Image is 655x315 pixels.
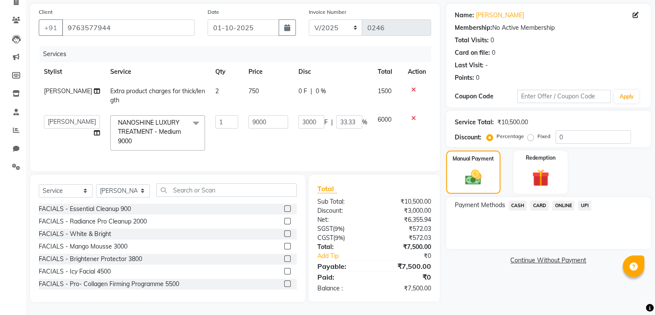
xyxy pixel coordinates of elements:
label: Redemption [526,154,556,162]
span: % [362,118,367,127]
div: Payable: [311,261,374,271]
div: 0 [476,73,479,82]
input: Search by Name/Mobile/Email/Code [62,19,195,36]
th: Stylist [39,62,105,82]
span: F [324,118,328,127]
span: UPI [578,201,591,211]
div: ₹3,000.00 [374,206,438,215]
span: Payment Methods [455,201,505,210]
span: ONLINE [552,201,574,211]
div: Points: [455,73,474,82]
div: ( ) [311,224,374,233]
label: Percentage [497,132,524,140]
span: 750 [248,87,259,95]
input: Search or Scan [156,183,297,197]
div: ₹0 [385,252,437,261]
div: Card on file: [455,48,490,57]
div: ₹0 [374,272,438,282]
div: ₹7,500.00 [374,261,438,271]
span: 2 [215,87,219,95]
div: Sub Total: [311,197,374,206]
div: 0 [490,36,494,45]
div: FACIALS - Mango Mousse 3000 [39,242,127,251]
span: 1500 [378,87,391,95]
div: ( ) [311,233,374,243]
div: Net: [311,215,374,224]
div: Total: [311,243,374,252]
div: Total Visits: [455,36,489,45]
label: Fixed [537,132,550,140]
label: Manual Payment [453,155,494,163]
div: Balance : [311,284,374,293]
th: Qty [210,62,244,82]
a: Add Tip [311,252,385,261]
div: Membership: [455,23,492,32]
div: ₹572.03 [374,224,438,233]
div: Name: [455,11,474,20]
div: FACIALS - Pro- Collagen Firming Programme 5500 [39,280,179,289]
div: FACIALS - Brightener Protector 3800 [39,255,142,264]
img: _cash.svg [460,168,487,187]
div: Coupon Code [455,92,517,101]
div: Discount: [311,206,374,215]
th: Total [373,62,403,82]
div: ₹572.03 [374,233,438,243]
label: Invoice Number [309,8,346,16]
span: 0 % [316,87,326,96]
div: 0 [492,48,495,57]
div: FACIALS - White & Bright [39,230,111,239]
img: _gift.svg [527,167,555,189]
div: ₹7,500.00 [374,243,438,252]
div: ₹10,500.00 [374,197,438,206]
th: Action [403,62,431,82]
a: Continue Without Payment [448,256,649,265]
div: ₹6,355.94 [374,215,438,224]
div: Service Total: [455,118,494,127]
div: Paid: [311,272,374,282]
a: x [132,137,136,145]
span: 6000 [378,116,391,123]
div: - [485,61,488,70]
span: | [310,87,312,96]
div: No Active Membership [455,23,642,32]
div: Discount: [455,133,481,142]
span: SGST [317,225,333,233]
div: FACIALS - Essential Cleanup 900 [39,205,131,214]
span: [PERSON_NAME] [44,87,92,95]
div: Services [40,46,438,62]
label: Client [39,8,53,16]
span: CGST [317,234,333,242]
th: Service [105,62,210,82]
span: 9% [335,225,343,232]
span: Extra product charges for thick/length [110,87,205,104]
span: | [331,118,333,127]
span: NANOSHINE LUXURY TREATMENT - Medium 9000 [118,119,181,145]
span: CASH [509,201,527,211]
span: 9% [335,234,343,241]
th: Price [243,62,293,82]
th: Disc [293,62,373,82]
div: Last Visit: [455,61,484,70]
button: +91 [39,19,63,36]
span: CARD [530,201,549,211]
div: FACIALS - Radiance Pro Cleanup 2000 [39,217,147,226]
div: ₹10,500.00 [497,118,528,127]
a: [PERSON_NAME] [476,11,524,20]
label: Date [208,8,219,16]
span: 0 F [298,87,307,96]
div: ₹7,500.00 [374,284,438,293]
span: Total [317,184,337,193]
input: Enter Offer / Coupon Code [517,90,611,103]
button: Apply [614,90,639,103]
div: FACIALS - Icy Facial 4500 [39,267,111,276]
